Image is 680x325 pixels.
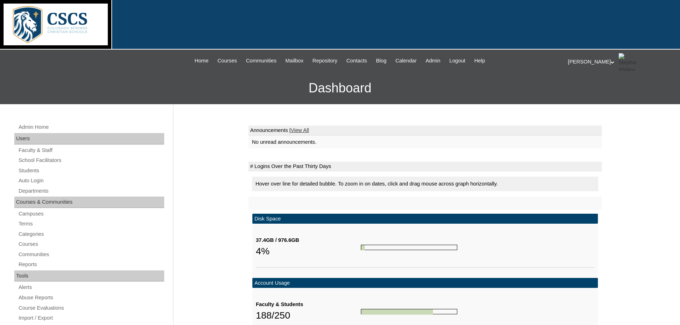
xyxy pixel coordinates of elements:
div: Faculty & Students [256,301,361,308]
a: Reports [18,260,164,269]
a: Home [191,57,212,65]
a: Course Evaluations [18,304,164,313]
span: Admin [425,57,440,65]
a: Admin [422,57,444,65]
a: Help [471,57,489,65]
a: School Facilitators [18,156,164,165]
a: Abuse Reports [18,293,164,302]
a: Auto Login [18,176,164,185]
span: Repository [312,57,337,65]
a: Calendar [392,57,420,65]
a: View All [291,127,309,133]
div: Courses & Communities [14,197,164,208]
a: Mailbox [282,57,307,65]
a: Alerts [18,283,164,292]
a: Students [18,166,164,175]
td: No unread announcements. [248,136,602,149]
a: Import / Export [18,314,164,323]
span: Home [195,57,208,65]
td: # Logins Over the Past Thirty Days [248,162,602,172]
a: Communities [242,57,280,65]
td: Announcements | [248,126,602,136]
a: Courses [214,57,241,65]
a: Campuses [18,209,164,218]
a: Categories [18,230,164,239]
div: 4% [256,244,361,258]
span: Mailbox [286,57,304,65]
img: logo-white.png [4,4,108,45]
a: Blog [372,57,390,65]
a: Communities [18,250,164,259]
span: Courses [217,57,237,65]
a: Courses [18,240,164,249]
div: Hover over line for detailed bubble. To zoom in on dates, click and drag mouse across graph horiz... [252,177,598,191]
div: Tools [14,270,164,282]
h3: Dashboard [4,72,676,104]
span: Logout [449,57,465,65]
span: Help [474,57,485,65]
div: [PERSON_NAME] [568,53,673,71]
img: Stephanie Phillips [619,53,636,71]
a: Admin Home [18,123,164,132]
div: 37.4GB / 976.6GB [256,237,361,244]
span: Contacts [346,57,367,65]
span: Communities [246,57,277,65]
a: Terms [18,219,164,228]
a: Logout [446,57,469,65]
div: 188/250 [256,308,361,323]
a: Faculty & Staff [18,146,164,155]
a: Departments [18,187,164,195]
span: Calendar [396,57,417,65]
a: Repository [309,57,341,65]
span: Blog [376,57,386,65]
td: Disk Space [252,214,598,224]
td: Account Usage [252,278,598,288]
a: Contacts [343,57,371,65]
div: Users [14,133,164,144]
